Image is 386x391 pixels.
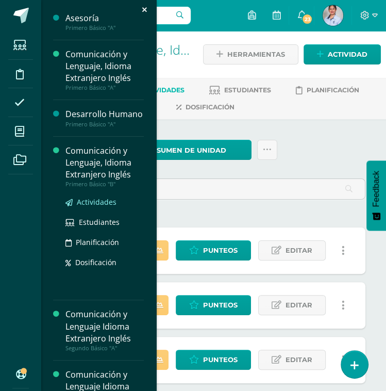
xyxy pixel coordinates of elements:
[65,108,144,120] div: Desarrollo Humano
[65,145,144,188] a: Comunicación y Lenguaje, Idioma Extranjero InglésPrimero Básico "B"
[79,217,120,227] span: Estudiantes
[65,196,144,208] a: Actividades
[65,181,144,188] div: Primero Básico "B"
[65,84,144,91] div: Primero Básico "A"
[65,236,144,248] a: Planificación
[65,308,144,351] a: Comunicación y Lenguaje Idioma Extranjero InglésSegundo Básico "A"
[65,12,144,24] div: Asesoría
[65,24,144,31] div: Primero Básico "A"
[77,197,116,207] span: Actividades
[75,257,116,267] span: Dosificación
[366,160,386,231] button: Feedback - Mostrar encuesta
[65,256,144,268] a: Dosificación
[65,48,144,84] div: Comunicación y Lenguaje, Idioma Extranjero Inglés
[65,48,144,91] a: Comunicación y Lenguaje, Idioma Extranjero InglésPrimero Básico "A"
[65,145,144,181] div: Comunicación y Lenguaje, Idioma Extranjero Inglés
[65,108,144,127] a: Desarrollo HumanoPrimero Básico "A"
[65,121,144,128] div: Primero Básico "A"
[65,216,144,228] a: Estudiantes
[372,171,381,207] span: Feedback
[65,308,144,344] div: Comunicación y Lenguaje Idioma Extranjero Inglés
[65,12,144,31] a: AsesoríaPrimero Básico "A"
[76,237,119,247] span: Planificación
[65,345,144,352] div: Segundo Básico "A"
